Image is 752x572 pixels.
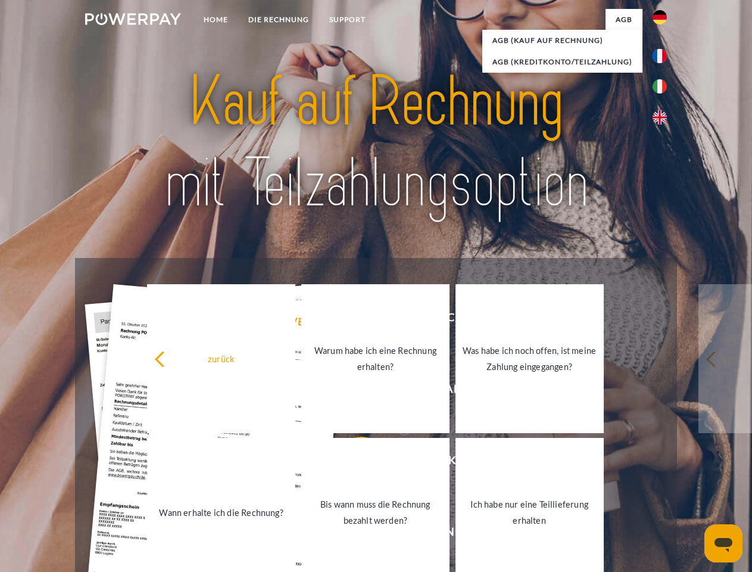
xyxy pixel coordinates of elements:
[114,57,638,228] img: title-powerpay_de.svg
[653,49,667,63] img: fr
[194,9,238,30] a: Home
[455,284,604,433] a: Was habe ich noch offen, ist meine Zahlung eingegangen?
[482,30,642,51] a: AGB (Kauf auf Rechnung)
[154,504,288,520] div: Wann erhalte ich die Rechnung?
[85,13,181,25] img: logo-powerpay-white.svg
[704,524,742,562] iframe: Schaltfläche zum Öffnen des Messaging-Fensters
[308,343,442,375] div: Warum habe ich eine Rechnung erhalten?
[154,350,288,366] div: zurück
[463,343,597,375] div: Was habe ich noch offen, ist meine Zahlung eingegangen?
[653,10,667,24] img: de
[606,9,642,30] a: agb
[308,496,442,529] div: Bis wann muss die Rechnung bezahlt werden?
[653,110,667,125] img: en
[319,9,376,30] a: SUPPORT
[238,9,319,30] a: DIE RECHNUNG
[482,51,642,73] a: AGB (Kreditkonto/Teilzahlung)
[653,79,667,94] img: it
[463,496,597,529] div: Ich habe nur eine Teillieferung erhalten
